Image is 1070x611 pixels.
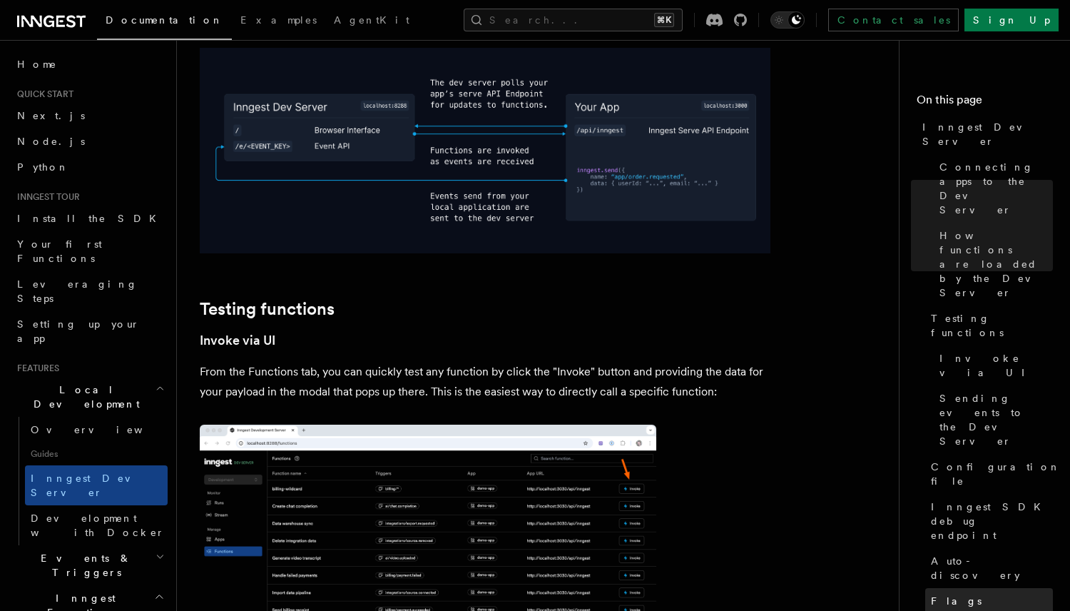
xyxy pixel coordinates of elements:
span: Features [11,363,59,374]
span: Node.js [17,136,85,147]
button: Search...⌘K [464,9,683,31]
span: Events & Triggers [11,551,156,580]
a: AgentKit [325,4,418,39]
span: Your first Functions [17,238,102,264]
span: AgentKit [334,14,409,26]
span: Home [17,57,57,71]
img: dev-server-diagram-v2.png [200,48,770,253]
span: Sending events to the Dev Server [939,391,1053,448]
a: Sign Up [964,9,1059,31]
span: How functions are loaded by the Dev Server [939,228,1053,300]
kbd: ⌘K [654,13,674,27]
span: Python [17,161,69,173]
span: Flags [931,594,982,608]
a: Python [11,154,168,180]
span: Inngest SDK debug endpoint [931,500,1053,542]
span: Configuration file [931,460,1061,488]
a: Examples [232,4,325,39]
span: Inngest Dev Server [922,120,1053,148]
a: Overview [25,417,168,443]
a: Connecting apps to the Dev Server [934,154,1053,223]
a: Auto-discovery [925,548,1053,588]
button: Local Development [11,377,168,417]
a: How functions are loaded by the Dev Server [934,223,1053,305]
a: Inngest Dev Server [25,465,168,505]
span: Install the SDK [17,213,165,224]
a: Invoke via UI [200,330,275,350]
p: From the Functions tab, you can quickly test any function by click the "Invoke" button and provid... [200,362,770,402]
a: Next.js [11,103,168,128]
span: Setting up your app [17,318,140,344]
a: Your first Functions [11,231,168,271]
a: Inngest Dev Server [917,114,1053,154]
span: Leveraging Steps [17,278,138,304]
span: Documentation [106,14,223,26]
a: Inngest SDK debug endpoint [925,494,1053,548]
span: Local Development [11,383,156,411]
a: Install the SDK [11,206,168,231]
span: Overview [31,424,178,435]
span: Inngest Dev Server [31,473,153,498]
a: Testing functions [925,305,1053,345]
div: Local Development [11,417,168,545]
a: Configuration file [925,454,1053,494]
span: Examples [240,14,317,26]
span: Testing functions [931,311,1053,340]
span: Quick start [11,89,73,100]
span: Next.js [17,110,85,121]
a: Leveraging Steps [11,271,168,311]
a: Sending events to the Dev Server [934,385,1053,454]
span: Development with Docker [31,512,165,538]
a: Documentation [97,4,232,40]
button: Events & Triggers [11,545,168,585]
span: Guides [25,443,168,465]
a: Invoke via UI [934,345,1053,385]
a: Node.js [11,128,168,154]
span: Invoke via UI [939,351,1053,380]
h4: On this page [917,91,1053,114]
a: Home [11,51,168,77]
a: Development with Docker [25,505,168,545]
a: Testing functions [200,299,335,319]
a: Setting up your app [11,311,168,351]
span: Inngest tour [11,191,80,203]
span: Auto-discovery [931,554,1053,582]
span: Connecting apps to the Dev Server [939,160,1053,217]
a: Contact sales [828,9,959,31]
button: Toggle dark mode [770,11,805,29]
